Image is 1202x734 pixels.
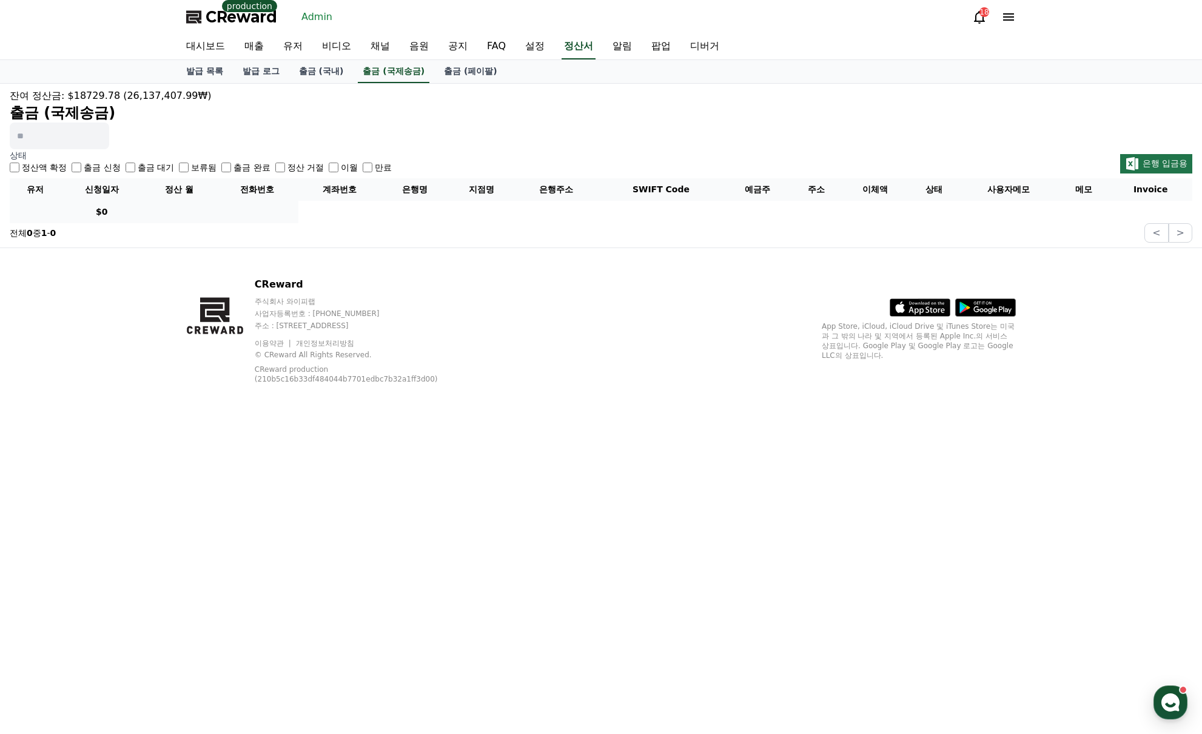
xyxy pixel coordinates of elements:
a: 유저 [274,34,312,59]
a: 설정 [156,385,233,415]
span: 은행 입금용 [1143,158,1187,168]
span: 설정 [187,403,202,412]
a: 디버거 [680,34,729,59]
th: 이체액 [842,178,908,201]
a: 이용약관 [255,339,293,348]
th: 계좌번호 [298,178,381,201]
th: 사용자메모 [959,178,1058,201]
button: > [1169,223,1192,243]
a: 대시보드 [176,34,235,59]
p: 사업자등록번호 : [PHONE_NUMBER] [255,309,468,318]
label: 출금 신청 [84,161,120,173]
a: 비디오 [312,34,361,59]
th: SWIFT Code [597,178,724,201]
h2: 출금 (국제송금) [10,103,1192,123]
p: 상태 [10,149,392,161]
span: CReward [206,7,277,27]
th: Invoice [1109,178,1192,201]
strong: 0 [27,228,33,238]
span: $18729.78 (26,137,407.99₩) [68,90,212,101]
label: 정산 거절 [287,161,324,173]
a: 출금 (페이팔) [434,60,507,83]
a: Admin [297,7,337,27]
a: FAQ [477,34,515,59]
p: © CReward All Rights Reserved. [255,350,468,360]
th: 은행명 [381,178,448,201]
a: CReward [186,7,277,27]
a: 18 [972,10,987,24]
th: 정산 월 [143,178,215,201]
button: < [1144,223,1168,243]
strong: 1 [41,228,47,238]
a: 음원 [400,34,438,59]
label: 출금 완료 [233,161,270,173]
a: 매출 [235,34,274,59]
strong: 0 [50,228,56,238]
label: 정산액 확정 [22,161,67,173]
span: 홈 [38,403,45,412]
a: 출금 (국제송금) [358,60,429,83]
p: CReward production (210b5c16b33df484044b7701edbc7b32a1ff3d00) [255,365,449,384]
a: 알림 [603,34,642,59]
a: 홈 [4,385,80,415]
th: 예금주 [724,178,791,201]
a: 정산서 [562,34,596,59]
th: 상태 [908,178,959,201]
label: 이월 [341,161,358,173]
a: 팝업 [642,34,680,59]
th: 은행주소 [515,178,598,201]
a: 개인정보처리방침 [296,339,354,348]
p: 전체 중 - [10,227,56,239]
p: $0 [65,206,139,218]
p: CReward [255,277,468,292]
a: 공지 [438,34,477,59]
p: 주소 : [STREET_ADDRESS] [255,321,468,331]
a: 대화 [80,385,156,415]
th: 메모 [1058,178,1109,201]
th: 신청일자 [61,178,144,201]
a: 설정 [515,34,554,59]
th: 유저 [10,178,61,201]
span: 잔여 정산금: [10,90,64,101]
th: 전화번호 [215,178,298,201]
div: 18 [979,7,989,17]
th: 지점명 [448,178,515,201]
p: 주식회사 와이피랩 [255,297,468,306]
a: 출금 (국내) [289,60,354,83]
a: 채널 [361,34,400,59]
label: 만료 [375,161,392,173]
a: 발급 목록 [176,60,233,83]
button: 은행 입금용 [1120,154,1192,173]
a: 발급 로그 [233,60,289,83]
label: 출금 대기 [138,161,174,173]
label: 보류됨 [191,161,217,173]
th: 주소 [791,178,842,201]
span: 대화 [111,403,126,413]
p: App Store, iCloud, iCloud Drive 및 iTunes Store는 미국과 그 밖의 나라 및 지역에서 등록된 Apple Inc.의 서비스 상표입니다. Goo... [822,322,1016,360]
